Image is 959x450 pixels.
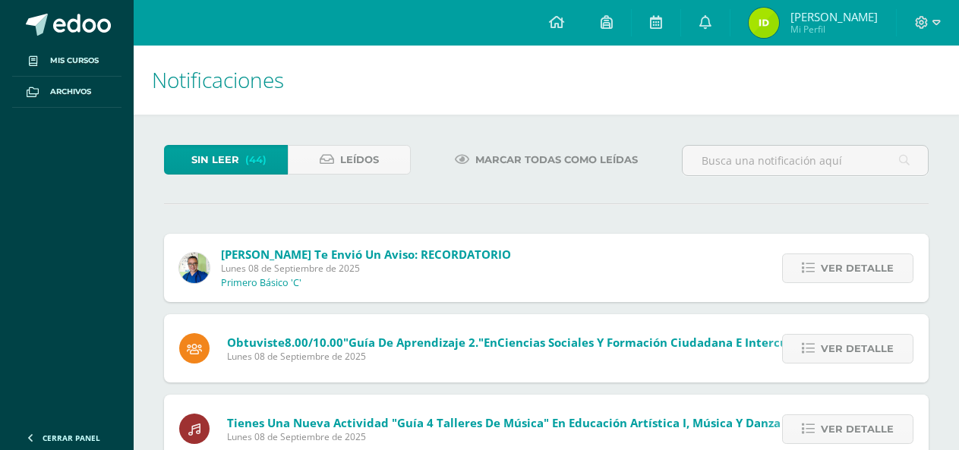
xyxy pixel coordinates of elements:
[285,335,343,350] span: 8.00/10.00
[221,277,301,289] p: Primero Básico 'C'
[475,146,638,174] span: Marcar todas como leídas
[227,335,885,350] span: Obtuviste en
[790,9,878,24] span: [PERSON_NAME]
[43,433,100,443] span: Cerrar panel
[790,23,878,36] span: Mi Perfil
[749,8,779,38] img: 373a557f38a0f3a1dba7f4f3516949e0.png
[821,415,894,443] span: Ver detalle
[227,415,781,430] span: Tienes una nueva actividad "Guía 4 Talleres de Música" En Educación Artística I, Música y Danza
[50,86,91,98] span: Archivos
[288,145,412,175] a: Leídos
[221,247,511,262] span: [PERSON_NAME] te envió un aviso: RECORDATORIO
[179,253,210,283] img: 692ded2a22070436d299c26f70cfa591.png
[12,46,121,77] a: Mis cursos
[343,335,484,350] span: "Guía de aprendizaje 2."
[221,262,511,275] span: Lunes 08 de Septiembre de 2025
[497,335,885,350] span: Ciencias Sociales y Formación Ciudadana e Interculturalidad (Zona)
[821,254,894,282] span: Ver detalle
[12,77,121,108] a: Archivos
[50,55,99,67] span: Mis cursos
[164,145,288,175] a: Sin leer(44)
[191,146,239,174] span: Sin leer
[227,350,885,363] span: Lunes 08 de Septiembre de 2025
[152,65,284,94] span: Notificaciones
[245,146,267,174] span: (44)
[436,145,657,175] a: Marcar todas como leídas
[340,146,379,174] span: Leídos
[227,430,781,443] span: Lunes 08 de Septiembre de 2025
[683,146,928,175] input: Busca una notificación aquí
[821,335,894,363] span: Ver detalle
